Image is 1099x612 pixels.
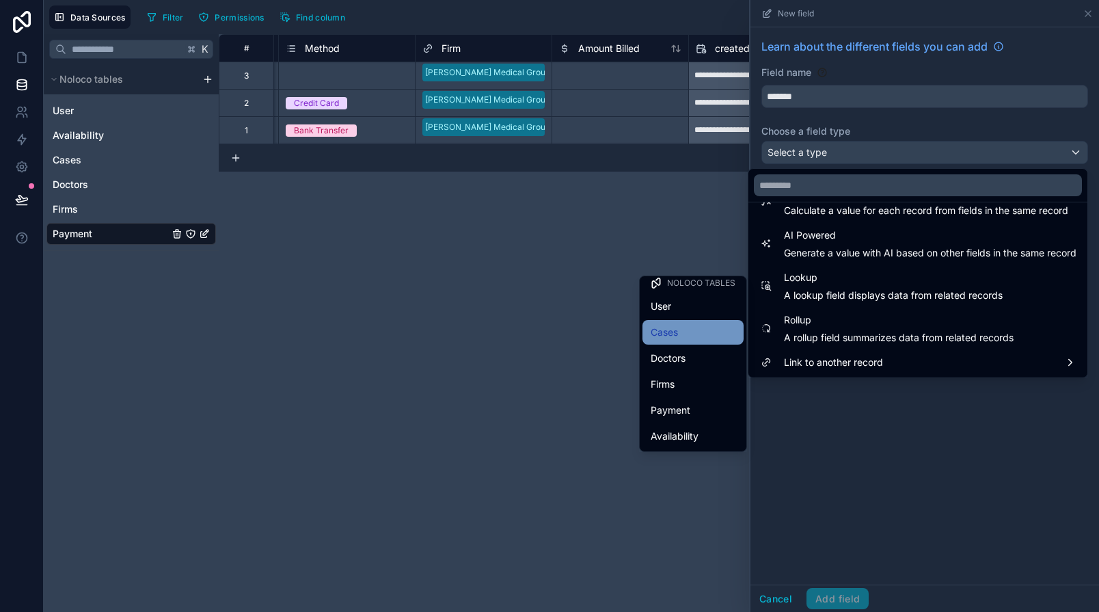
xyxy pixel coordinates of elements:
a: Firms [53,202,169,216]
button: Data Sources [49,5,131,29]
span: Filter [163,12,184,23]
span: created at [715,42,761,55]
a: Payment [53,227,169,241]
div: Cases [46,149,216,171]
div: 3 [244,70,249,81]
button: Find column [275,7,350,27]
span: Generate a value with AI based on other fields in the same record [784,246,1076,260]
span: Find column [296,12,345,23]
span: Link to another record [784,354,883,371]
span: Doctors [651,350,686,367]
div: 2 [244,98,249,109]
span: K [200,44,210,54]
span: Payment [53,227,92,241]
div: Payment [46,223,216,245]
span: Noloco tables [59,72,123,86]
span: Calculate a value for each record from fields in the same record [784,204,1068,217]
div: [PERSON_NAME] Medical Group [425,94,550,106]
div: # [230,43,263,53]
a: Doctors [53,178,169,191]
a: Cases [53,153,169,167]
div: [PERSON_NAME] Medical Group [425,66,550,79]
a: User [53,104,169,118]
span: Cases [651,324,678,341]
span: Lookup [784,269,1003,286]
span: AI Powered [784,227,1076,243]
span: Permissions [215,12,264,23]
span: Payment [651,402,690,418]
span: A rollup field summarizes data from related records [784,331,1014,345]
div: 1 [245,125,248,136]
button: Permissions [193,7,269,27]
span: A lookup field displays data from related records [784,289,1003,302]
span: User [651,298,671,315]
span: Availability [651,428,698,444]
span: Amount Billed [578,42,640,55]
div: [PERSON_NAME] Medical Group [425,121,550,133]
div: Doctors [46,174,216,196]
span: Availability [53,129,104,142]
span: Firms [651,376,675,393]
div: Bank Transfer [294,124,349,137]
a: Permissions [193,7,274,27]
button: Noloco tables [46,70,197,89]
div: Firms [46,198,216,220]
div: User [46,100,216,122]
a: Availability [53,129,169,142]
span: Method [305,42,340,55]
div: Availability [46,124,216,146]
div: Credit Card [294,97,339,109]
span: Cases [53,153,81,167]
span: Doctors [53,178,88,191]
button: Filter [141,7,189,27]
span: Firm [442,42,461,55]
span: Rollup [784,312,1014,328]
span: User [53,104,74,118]
span: Data Sources [70,12,126,23]
span: Firms [53,202,78,216]
span: Noloco tables [667,278,735,289]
